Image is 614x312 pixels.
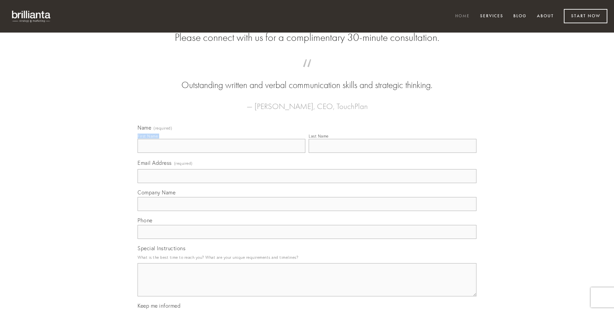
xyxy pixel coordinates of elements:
div: First Name [138,134,158,139]
span: Company Name [138,189,175,196]
span: Phone [138,217,153,224]
span: Name [138,124,151,131]
span: “ [148,66,466,79]
figcaption: — [PERSON_NAME], CEO, TouchPlan [148,92,466,113]
span: Keep me informed [138,302,180,309]
span: Email Address [138,159,172,166]
span: (required) [153,126,172,130]
p: What is the best time to reach you? What are your unique requirements and timelines? [138,253,476,262]
a: Services [476,11,508,22]
a: Home [451,11,474,22]
div: Last Name [309,134,329,139]
span: Special Instructions [138,245,185,252]
a: About [533,11,558,22]
span: (required) [174,159,193,168]
a: Start Now [564,9,607,23]
h2: Please connect with us for a complimentary 30-minute consultation. [138,31,476,44]
a: Blog [509,11,531,22]
blockquote: Outstanding written and verbal communication skills and strategic thinking. [148,66,466,92]
img: brillianta - research, strategy, marketing [7,7,56,26]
